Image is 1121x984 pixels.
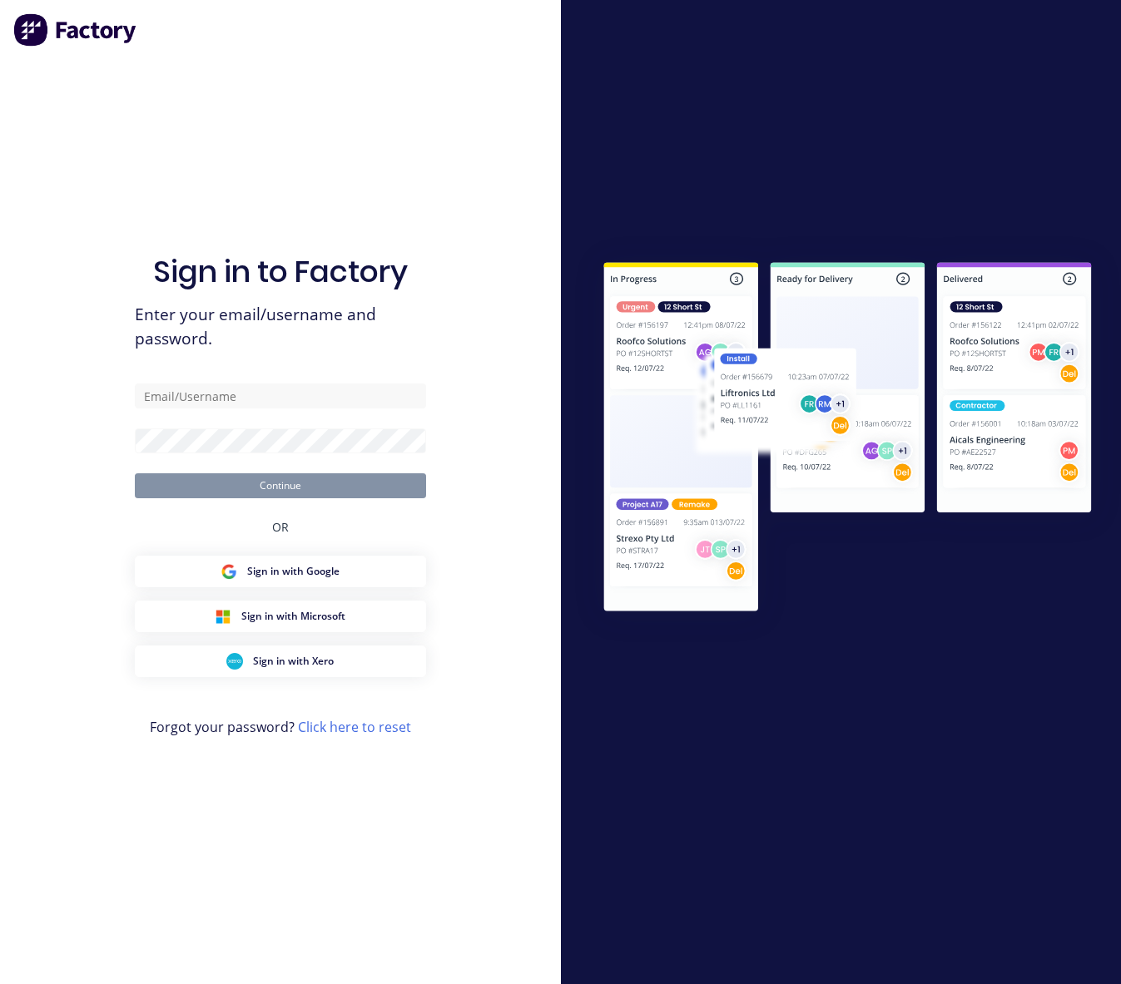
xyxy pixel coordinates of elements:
span: Forgot your password? [150,717,411,737]
a: Click here to reset [298,718,411,736]
input: Email/Username [135,383,426,408]
span: Sign in with Microsoft [241,609,345,624]
h1: Sign in to Factory [153,254,408,289]
span: Enter your email/username and password. [135,303,426,351]
img: Google Sign in [221,563,237,580]
span: Sign in with Xero [253,654,334,669]
div: OR [272,498,289,556]
button: Microsoft Sign inSign in with Microsoft [135,601,426,632]
button: Continue [135,473,426,498]
img: Factory [13,13,138,47]
span: Sign in with Google [247,564,340,579]
img: Xero Sign in [226,653,243,670]
button: Xero Sign inSign in with Xero [135,645,426,677]
img: Microsoft Sign in [215,608,231,625]
button: Google Sign inSign in with Google [135,556,426,587]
